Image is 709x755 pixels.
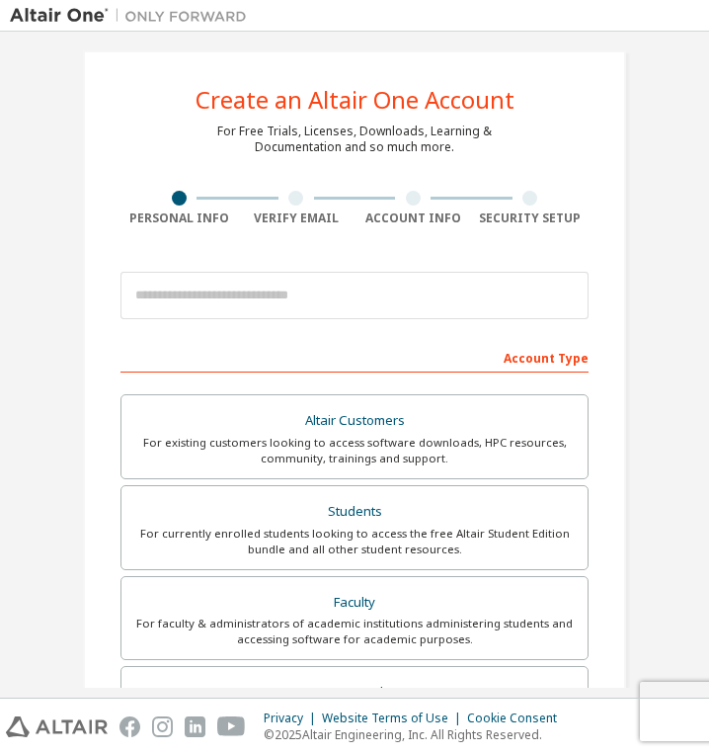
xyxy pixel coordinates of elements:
[10,6,257,26] img: Altair One
[133,498,576,526] div: Students
[6,716,108,737] img: altair_logo.svg
[185,716,205,737] img: linkedin.svg
[133,679,576,707] div: Everyone else
[133,407,576,435] div: Altair Customers
[354,210,472,226] div: Account Info
[467,711,569,726] div: Cookie Consent
[217,716,246,737] img: youtube.svg
[264,711,322,726] div: Privacy
[133,526,576,557] div: For currently enrolled students looking to access the free Altair Student Edition bundle and all ...
[472,210,590,226] div: Security Setup
[133,435,576,466] div: For existing customers looking to access software downloads, HPC resources, community, trainings ...
[133,616,576,647] div: For faculty & administrators of academic institutions administering students and accessing softwa...
[120,210,238,226] div: Personal Info
[120,341,589,373] div: Account Type
[196,88,514,112] div: Create an Altair One Account
[217,124,492,155] div: For Free Trials, Licenses, Downloads, Learning & Documentation and so much more.
[322,711,467,726] div: Website Terms of Use
[238,210,355,226] div: Verify Email
[264,726,569,743] p: © 2025 Altair Engineering, Inc. All Rights Reserved.
[133,589,576,617] div: Faculty
[152,716,173,737] img: instagram.svg
[119,716,140,737] img: facebook.svg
